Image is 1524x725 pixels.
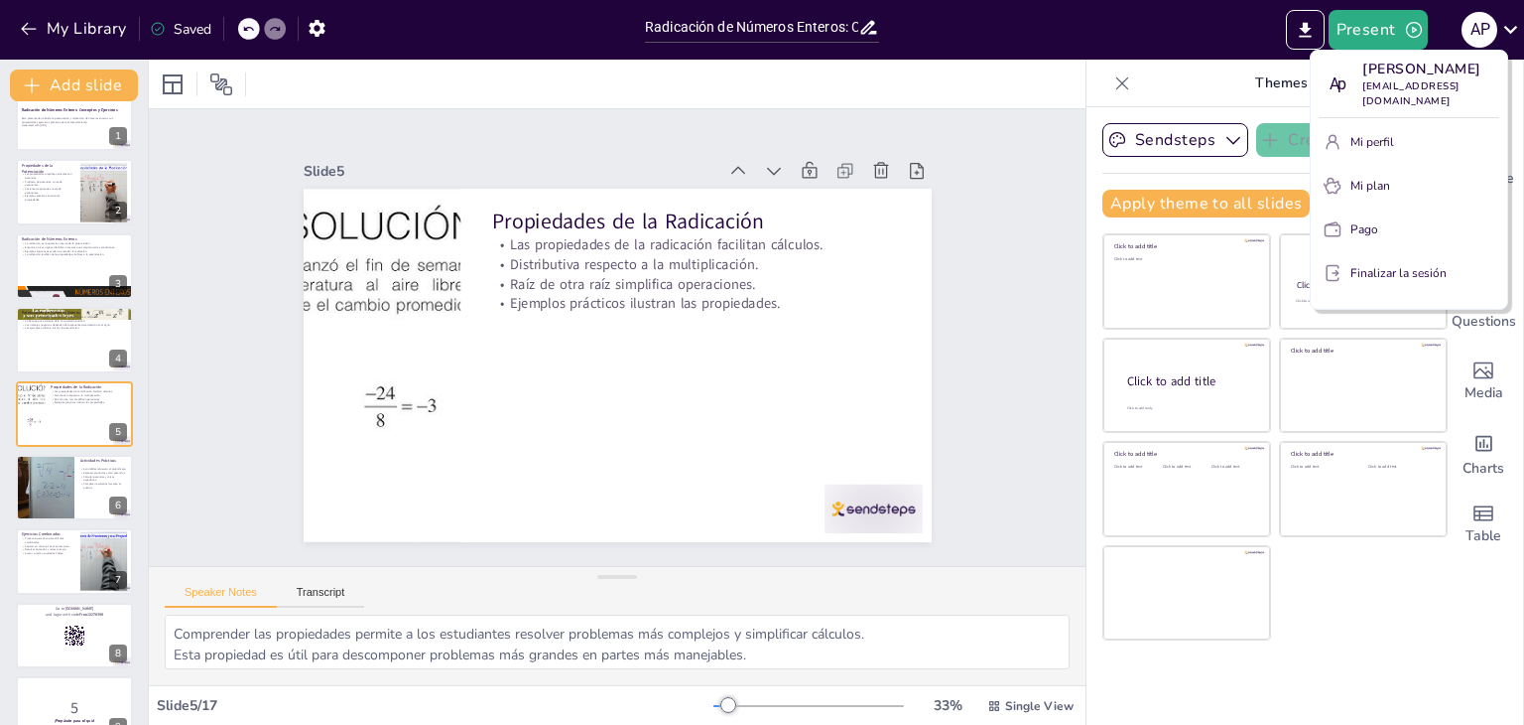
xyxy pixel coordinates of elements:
[1350,221,1378,237] font: Pago
[1319,170,1499,202] button: Mi plan
[1319,126,1499,158] button: Mi perfil
[1350,134,1394,150] font: Mi perfil
[1330,74,1344,93] font: ap
[1362,60,1481,78] font: [PERSON_NAME]
[1350,265,1447,281] font: Finalizar la sesión
[1319,214,1499,245] button: Pago
[1350,178,1390,194] font: Mi plan
[1319,257,1499,289] button: Finalizar la sesión
[1362,79,1460,108] font: [EMAIL_ADDRESS][DOMAIN_NAME]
